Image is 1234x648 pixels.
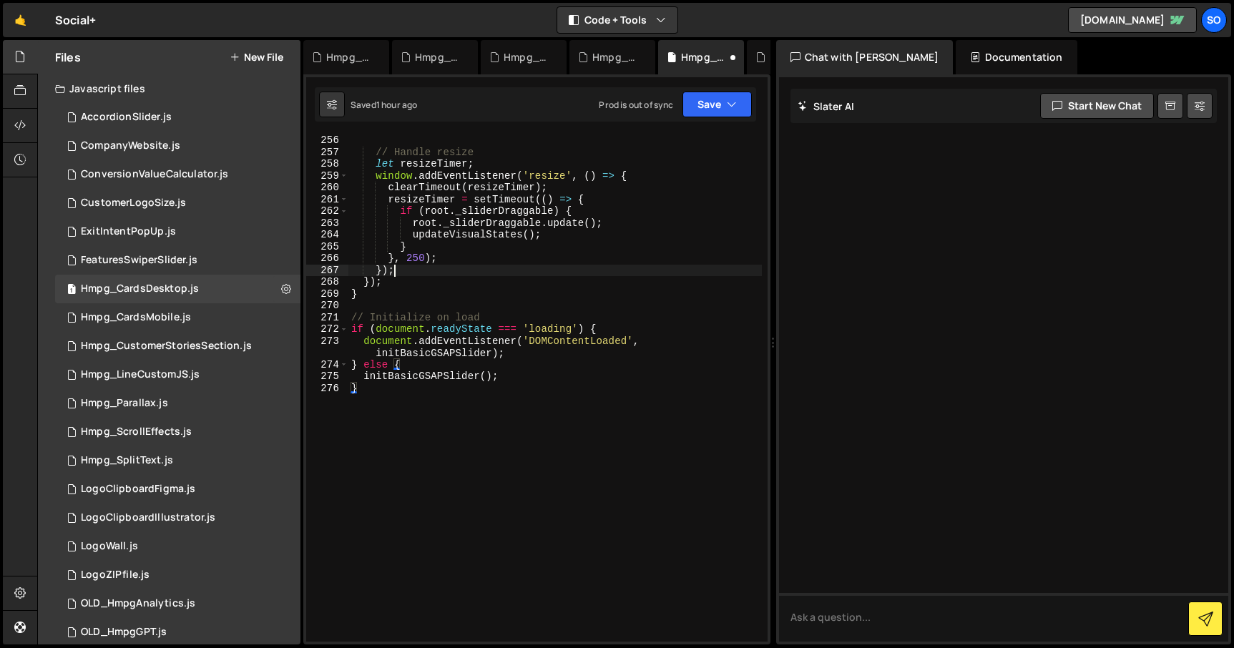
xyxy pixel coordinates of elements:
[504,50,549,64] div: Hmpg_LineCustomJS.js
[81,197,186,210] div: CustomerLogoSize.js
[38,74,300,103] div: Javascript files
[3,3,38,37] a: 🤙
[55,49,81,65] h2: Files
[55,160,300,189] div: 15116/40946.js
[55,389,300,418] div: 15116/47892.js
[599,99,673,111] div: Prod is out of sync
[306,288,348,300] div: 269
[55,618,300,647] div: 15116/41430.js
[81,168,228,181] div: ConversionValueCalculator.js
[81,340,252,353] div: Hmpg_CustomerStoriesSection.js
[306,217,348,230] div: 263
[55,418,300,446] div: 15116/47945.js
[306,265,348,277] div: 267
[81,540,138,553] div: LogoWall.js
[81,368,200,381] div: Hmpg_LineCustomJS.js
[55,303,300,332] div: 15116/47105.js
[557,7,677,33] button: Code + Tools
[306,182,348,194] div: 260
[326,50,372,64] div: Hmpg_CustomerStoriesSection.js
[55,446,300,475] div: 15116/47767.js
[306,312,348,324] div: 271
[81,454,173,467] div: Hmpg_SplitText.js
[55,561,300,589] div: 15116/47009.js
[798,99,855,113] h2: Slater AI
[306,229,348,241] div: 264
[1201,7,1227,33] a: So
[1068,7,1197,33] a: [DOMAIN_NAME]
[306,134,348,147] div: 256
[81,139,180,152] div: CompanyWebsite.js
[55,332,300,360] div: 15116/47900.js
[55,189,300,217] div: 15116/40353.js
[306,194,348,206] div: 261
[81,426,192,438] div: Hmpg_ScrollEffects.js
[306,241,348,253] div: 265
[55,103,300,132] div: 15116/41115.js
[55,532,300,561] div: 15116/46100.js
[55,217,300,246] div: 15116/40766.js
[306,205,348,217] div: 262
[415,50,461,64] div: Hmpg_Parallax.js
[55,475,300,504] div: 15116/40336.js
[306,276,348,288] div: 268
[81,111,172,124] div: AccordionSlider.js
[55,504,300,532] div: 15116/42838.js
[681,50,727,64] div: Hmpg_CardsDesktop.js
[306,147,348,159] div: 257
[682,92,752,117] button: Save
[81,254,197,267] div: FeaturesSwiperSlider.js
[306,300,348,312] div: 270
[55,360,300,389] div: 15116/47872.js
[55,246,300,275] div: 15116/40701.js
[351,99,417,111] div: Saved
[306,170,348,182] div: 259
[306,370,348,383] div: 275
[81,597,195,610] div: OLD_HmpgAnalytics.js
[67,285,76,296] span: 1
[306,383,348,395] div: 276
[81,569,150,581] div: LogoZIPfile.js
[1040,93,1154,119] button: Start new chat
[55,589,300,618] div: 15116/40702.js
[306,335,348,359] div: 273
[81,511,215,524] div: LogoClipboardIllustrator.js
[306,323,348,335] div: 272
[306,359,348,371] div: 274
[55,11,96,29] div: Social+
[81,311,191,324] div: Hmpg_CardsMobile.js
[81,283,199,295] div: Hmpg_CardsDesktop.js
[592,50,638,64] div: Hmpg_SplitText.js
[55,275,300,303] div: 15116/47106.js
[376,99,418,111] div: 1 hour ago
[81,225,176,238] div: ExitIntentPopUp.js
[230,51,283,63] button: New File
[81,626,167,639] div: OLD_HmpgGPT.js
[776,40,954,74] div: Chat with [PERSON_NAME]
[55,132,300,160] div: 15116/40349.js
[306,158,348,170] div: 258
[81,397,168,410] div: Hmpg_Parallax.js
[770,50,816,64] div: Hmpg_CardsMobile.js
[306,252,348,265] div: 266
[81,483,195,496] div: LogoClipboardFigma.js
[956,40,1077,74] div: Documentation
